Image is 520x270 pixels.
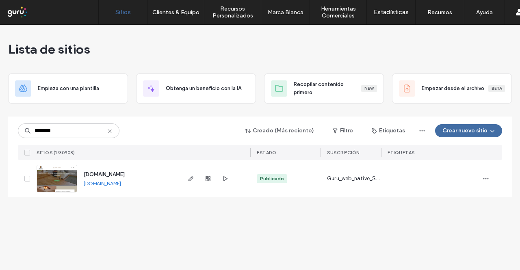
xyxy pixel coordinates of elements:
label: Recursos Personalizados [204,5,261,19]
div: Publicado [260,175,284,182]
a: [DOMAIN_NAME] [84,171,125,177]
span: Guru_web_native_Standard [327,175,381,183]
label: Clientes & Equipo [152,9,199,16]
div: Beta [488,85,505,92]
div: Empieza con una plantilla [8,73,128,104]
button: Etiquetas [364,124,412,137]
span: Empezar desde el archivo [422,84,484,93]
button: Filtro [325,124,361,137]
div: Empezar desde el archivoBeta [392,73,512,104]
span: ETIQUETAS [388,150,415,156]
div: Recopilar contenido primeroNew [264,73,384,104]
label: Sitios [115,9,131,16]
span: ESTADO [257,150,276,156]
span: Lista de sitios [8,41,90,57]
span: SITIOS (1/30908) [37,150,75,156]
label: Marca Blanca [268,9,303,16]
span: Obtenga un beneficio con la IA [166,84,241,93]
span: Recopilar contenido primero [294,80,361,97]
span: Suscripción [327,150,360,156]
div: New [361,85,377,92]
label: Ayuda [476,9,493,16]
label: Herramientas Comerciales [310,5,366,19]
label: Recursos [427,9,452,16]
button: Crear nuevo sitio [435,124,502,137]
a: [DOMAIN_NAME] [84,180,121,186]
label: Estadísticas [374,9,409,16]
button: Creado (Más reciente) [238,124,321,137]
div: Obtenga un beneficio con la IA [136,73,256,104]
span: Empieza con una plantilla [38,84,99,93]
